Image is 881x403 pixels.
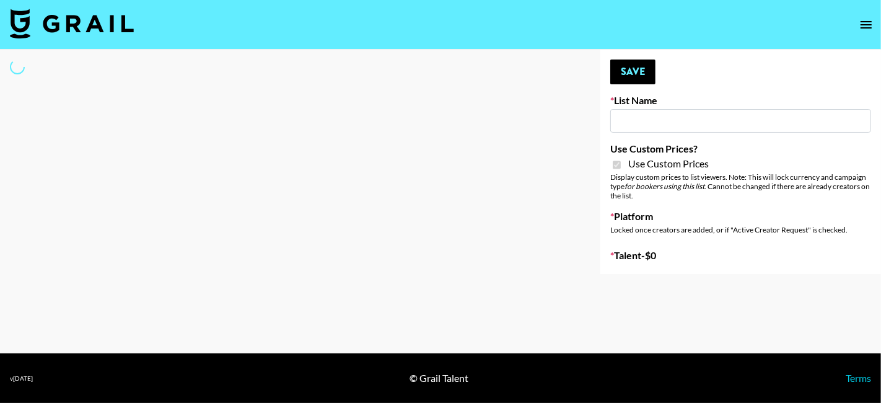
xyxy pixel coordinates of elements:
div: Locked once creators are added, or if "Active Creator Request" is checked. [610,225,871,234]
em: for bookers using this list [625,182,704,191]
span: Use Custom Prices [628,157,709,170]
label: List Name [610,94,871,107]
div: © Grail Talent [410,372,469,384]
div: v [DATE] [10,374,33,383]
button: Save [610,60,655,84]
div: Display custom prices to list viewers. Note: This will lock currency and campaign type . Cannot b... [610,172,871,200]
img: Grail Talent [10,9,134,38]
button: open drawer [854,12,879,37]
label: Platform [610,210,871,223]
label: Talent - $ 0 [610,249,871,262]
label: Use Custom Prices? [610,143,871,155]
a: Terms [846,372,871,384]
